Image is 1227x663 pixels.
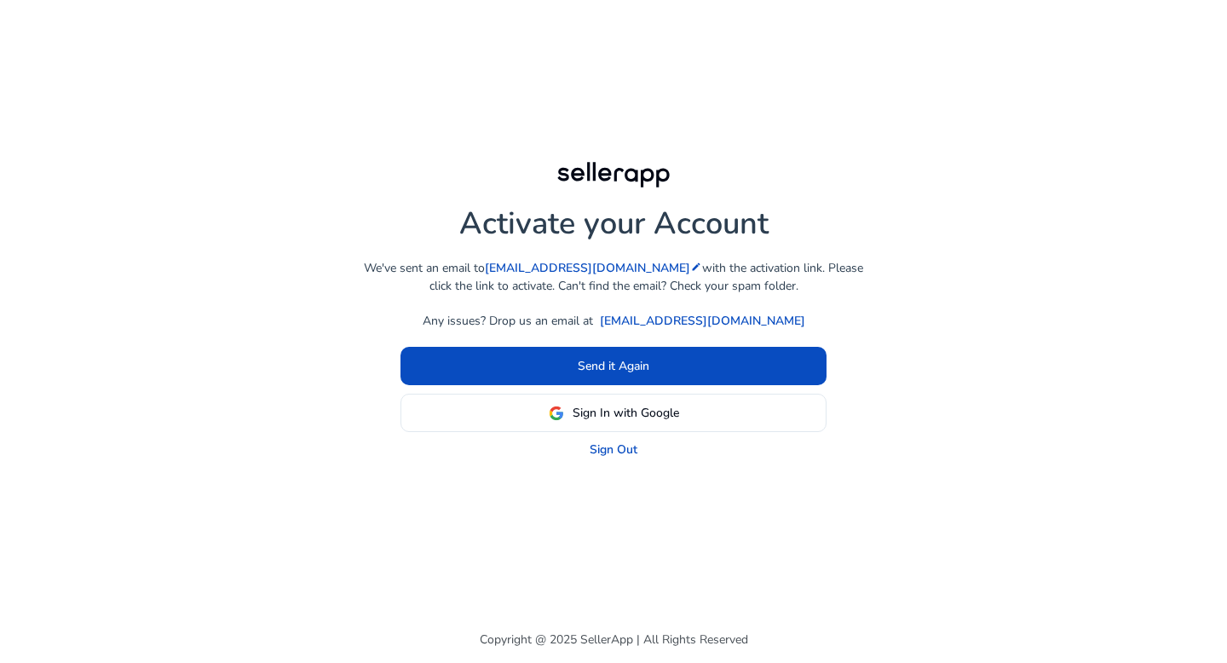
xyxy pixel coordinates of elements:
[690,261,702,273] mat-icon: edit
[459,192,769,242] h1: Activate your Account
[400,394,827,432] button: Sign In with Google
[549,406,564,421] img: google-logo.svg
[400,347,827,385] button: Send it Again
[485,259,702,277] a: [EMAIL_ADDRESS][DOMAIN_NAME]
[573,404,679,422] span: Sign In with Google
[423,312,593,330] p: Any issues? Drop us an email at
[600,312,805,330] a: [EMAIL_ADDRESS][DOMAIN_NAME]
[358,259,869,295] p: We've sent an email to with the activation link. Please click the link to activate. Can't find th...
[590,441,637,458] a: Sign Out
[578,357,649,375] span: Send it Again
